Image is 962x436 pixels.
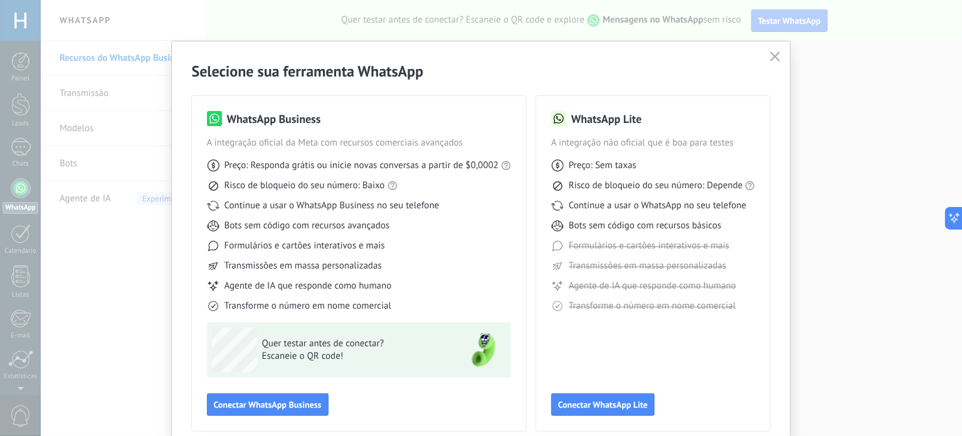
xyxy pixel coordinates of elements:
span: Transmissões em massa personalizadas [225,260,382,272]
button: Conectar WhatsApp Business [207,393,329,416]
span: Transmissões em massa personalizadas [569,260,726,272]
span: Continue a usar o WhatsApp Business no seu telefone [225,199,440,212]
span: Agente de IA que responde como humano [569,280,736,292]
h2: Selecione sua ferramenta WhatsApp [192,61,771,81]
img: green-phone.png [461,327,506,373]
span: Formulários e cartões interativos e mais [569,240,729,252]
span: Agente de IA que responde como humano [225,280,392,292]
button: Conectar WhatsApp Lite [551,393,655,416]
span: Preço: Sem taxas [569,159,637,172]
h3: WhatsApp Lite [571,111,642,127]
span: Transforme o número em nome comercial [225,300,391,312]
span: A integração oficial da Meta com recursos comerciais avançados [207,137,511,149]
span: Continue a usar o WhatsApp no seu telefone [569,199,746,212]
h3: WhatsApp Business [227,111,321,127]
span: Risco de bloqueio do seu número: Depende [569,179,743,192]
span: A integração não oficial que é boa para testes [551,137,756,149]
span: Conectar WhatsApp Lite [558,400,648,409]
span: Preço: Responda grátis ou inicie novas conversas a partir de $0,0002 [225,159,499,172]
span: Bots sem código com recursos básicos [569,220,721,232]
span: Formulários e cartões interativos e mais [225,240,385,252]
span: Conectar WhatsApp Business [214,400,322,409]
span: Bots sem código com recursos avançados [225,220,390,232]
span: Transforme o número em nome comercial [569,300,736,312]
span: Quer testar antes de conectar? [262,338,445,350]
span: Escaneie o QR code! [262,350,445,363]
span: Risco de bloqueio do seu número: Baixo [225,179,385,192]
